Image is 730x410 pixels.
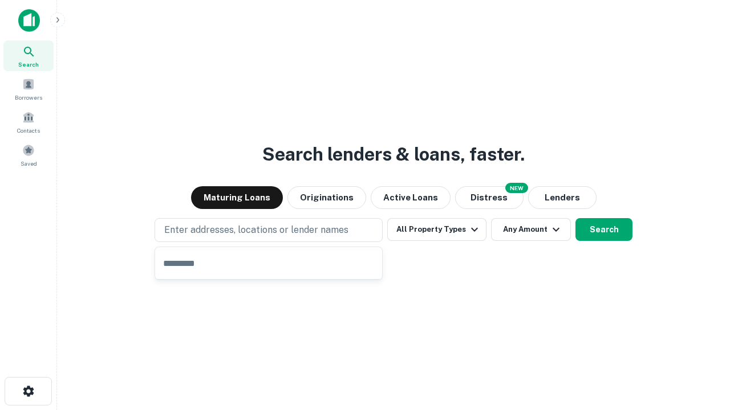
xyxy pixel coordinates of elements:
iframe: Chat Widget [673,319,730,374]
a: Search [3,40,54,71]
span: Saved [21,159,37,168]
button: Active Loans [371,186,451,209]
button: Search [575,218,632,241]
button: Originations [287,186,366,209]
span: Borrowers [15,93,42,102]
p: Enter addresses, locations or lender names [164,223,348,237]
button: Enter addresses, locations or lender names [155,218,383,242]
img: capitalize-icon.png [18,9,40,32]
a: Contacts [3,106,54,137]
button: Any Amount [491,218,571,241]
button: Lenders [528,186,597,209]
button: Search distressed loans with lien and other non-mortgage details. [455,186,524,209]
span: Contacts [17,126,40,135]
a: Borrowers [3,73,54,104]
button: Maturing Loans [191,186,283,209]
span: Search [18,60,39,69]
div: NEW [505,183,528,193]
a: Saved [3,140,54,170]
h3: Search lenders & loans, faster. [262,141,525,168]
button: All Property Types [387,218,486,241]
